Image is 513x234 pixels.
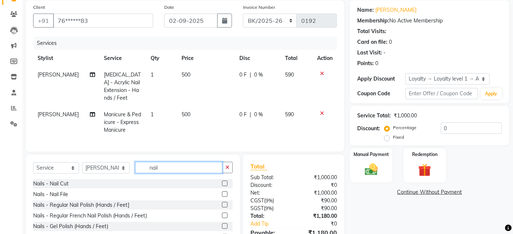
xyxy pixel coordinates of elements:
div: ₹1,000.00 [294,189,343,197]
span: Total [250,163,267,170]
span: 590 [285,71,294,78]
div: ₹1,000.00 [394,112,417,120]
th: Action [313,50,337,67]
div: Nails - Regular Nail Polish (Hands / Feet] [33,201,129,209]
div: Discount: [245,181,294,189]
span: SGST [250,205,264,212]
div: - [383,49,386,57]
label: Redemption [412,151,438,158]
div: Points: [357,60,374,67]
div: Total: [245,212,294,220]
span: | [250,111,251,118]
span: 500 [182,111,190,118]
span: Manicure & Pedicure - Express Manicure [104,111,141,133]
div: ( ) [245,197,294,205]
div: No Active Membership [357,17,502,25]
span: | [250,71,251,79]
th: Total [281,50,313,67]
div: Net: [245,189,294,197]
button: Apply [481,88,502,99]
div: Last Visit: [357,49,382,57]
div: Service Total: [357,112,391,120]
span: [PERSON_NAME] [38,111,79,118]
label: Date [164,4,174,11]
div: Apply Discount [357,75,405,83]
img: _gift.svg [414,162,435,178]
div: ₹90.00 [294,197,343,205]
div: Sub Total: [245,174,294,181]
div: ( ) [245,205,294,212]
span: 0 % [254,71,263,79]
label: Fixed [393,134,404,141]
div: Membership: [357,17,389,25]
div: ₹1,000.00 [294,174,343,181]
span: 590 [285,111,294,118]
img: _cash.svg [361,162,382,177]
span: 9% [266,198,273,203]
div: Nails - Gel Polish (Hands / Feet) [33,223,108,230]
label: Client [33,4,45,11]
div: ₹1,180.00 [294,212,343,220]
button: +91 [33,14,54,28]
div: Nails - Nail Cut [33,180,68,188]
th: Disc [235,50,281,67]
a: Continue Without Payment [351,188,508,196]
th: Qty [146,50,177,67]
label: Manual Payment [354,151,389,158]
span: 0 F [239,71,247,79]
div: 0 [389,38,392,46]
span: [PERSON_NAME] [38,71,79,78]
span: 0 % [254,111,263,118]
label: Invoice Number [243,4,275,11]
div: Nails - Regular French Nail Polish (Hands / Feet) [33,212,147,220]
div: ₹0 [302,220,343,228]
div: Nails - Nail File [33,191,68,198]
th: Stylist [33,50,100,67]
span: 9% [265,205,272,211]
span: 1 [151,71,154,78]
span: CGST [250,197,264,204]
div: Name: [357,6,374,14]
div: Card on file: [357,38,387,46]
span: 500 [182,71,190,78]
a: [PERSON_NAME] [375,6,417,14]
div: ₹90.00 [294,205,343,212]
input: Enter Offer / Coupon Code [405,88,478,99]
label: Percentage [393,124,417,131]
div: Discount: [357,125,380,132]
span: 0 F [239,111,247,118]
a: Add Tip [245,220,302,228]
div: Coupon Code [357,90,405,97]
div: Services [34,36,342,50]
th: Service [100,50,147,67]
input: Search by Name/Mobile/Email/Code [53,14,153,28]
th: Price [177,50,235,67]
span: [MEDICAL_DATA] - Acrylic Nail Extension - Hands / Feet [104,71,141,101]
div: 0 [375,60,378,67]
input: Search or Scan [135,162,222,173]
div: Total Visits: [357,28,386,35]
div: ₹0 [294,181,343,189]
span: 1 [151,111,154,118]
